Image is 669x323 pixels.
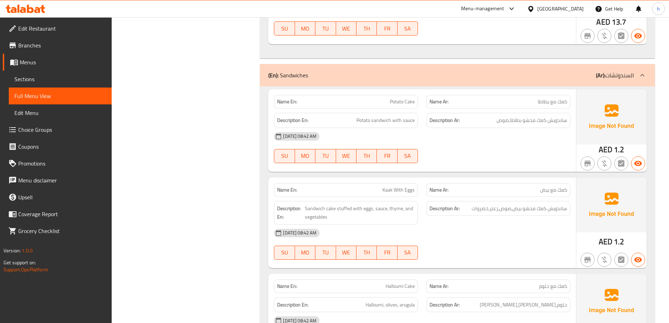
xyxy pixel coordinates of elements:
[277,283,297,290] strong: Name En:
[386,283,415,290] span: Halloumi Cake
[356,246,377,260] button: TH
[277,247,292,258] span: SU
[576,177,647,232] img: Ae5nvW7+0k+MAAAAAElFTkSuQmCC
[22,246,33,255] span: 1.0.0
[461,5,504,13] div: Menu-management
[14,109,106,117] span: Edit Menu
[612,15,627,29] span: 13.7
[298,24,313,34] span: MO
[497,116,567,125] span: ساندويش كعك محشو بطاطا,صوص
[382,186,415,194] span: Kaak With Eggs
[260,64,655,86] div: (En): Sandwiches(Ar):السندوتشات
[400,24,415,34] span: SA
[9,88,112,104] a: Full Menu View
[277,98,297,105] strong: Name En:
[277,116,308,125] strong: Description En:
[614,143,624,156] span: 1.2
[599,143,612,156] span: AED
[380,151,394,161] span: FR
[631,29,645,43] button: Available
[336,149,356,163] button: WE
[380,247,394,258] span: FR
[336,21,356,35] button: WE
[614,29,628,43] button: Not has choices
[14,75,106,83] span: Sections
[377,246,397,260] button: FR
[537,5,584,13] div: [GEOGRAPHIC_DATA]
[3,37,112,54] a: Branches
[277,24,292,34] span: SU
[366,301,415,309] span: Halloumi, olives, arugula
[390,98,415,105] span: Potato Cake
[3,20,112,37] a: Edit Restaurant
[268,70,278,80] b: (En):
[277,301,308,309] strong: Description En:
[3,121,112,138] a: Choice Groups
[3,54,112,71] a: Menus
[268,71,308,79] p: Sandwiches
[597,29,611,43] button: Purchased item
[339,151,354,161] span: WE
[359,247,374,258] span: TH
[400,151,415,161] span: SA
[274,149,295,163] button: SU
[274,21,295,35] button: SU
[429,283,448,290] strong: Name Ar:
[429,204,460,213] strong: Description Ar:
[339,24,354,34] span: WE
[277,151,292,161] span: SU
[318,151,333,161] span: TU
[295,21,315,35] button: MO
[280,133,319,140] span: [DATE] 08:42 AM
[274,246,295,260] button: SU
[398,149,418,163] button: SA
[429,301,460,309] strong: Description Ar:
[18,24,106,33] span: Edit Restaurant
[429,116,460,125] strong: Description Ar:
[576,89,647,144] img: Ae5nvW7+0k+MAAAAAElFTkSuQmCC
[18,159,106,168] span: Promotions
[581,253,595,267] button: Not branch specific item
[380,24,394,34] span: FR
[3,222,112,239] a: Grocery Checklist
[18,142,106,151] span: Coupons
[3,172,112,189] a: Menu disclaimer
[540,186,567,194] span: كعك مع بيض
[4,265,48,274] a: Support.OpsPlatform
[18,193,106,201] span: Upsell
[20,58,106,66] span: Menus
[9,104,112,121] a: Edit Menu
[657,5,660,13] span: h
[336,246,356,260] button: WE
[581,29,595,43] button: Not branch specific item
[3,206,112,222] a: Coverage Report
[377,149,397,163] button: FR
[295,246,315,260] button: MO
[305,204,415,221] span: Sandwich cake stuffed with eggs, sauce, thyme, and vegetables
[538,98,567,105] span: كعك مع بطاطا
[3,189,112,206] a: Upsell
[298,247,313,258] span: MO
[3,138,112,155] a: Coupons
[318,24,333,34] span: TU
[597,156,611,170] button: Purchased item
[356,149,377,163] button: TH
[18,210,106,218] span: Coverage Report
[429,186,448,194] strong: Name Ar:
[429,98,448,105] strong: Name Ar:
[14,92,106,100] span: Full Menu View
[18,227,106,235] span: Grocery Checklist
[4,258,36,267] span: Get support on:
[315,21,336,35] button: TU
[315,149,336,163] button: TU
[597,253,611,267] button: Purchased item
[4,246,21,255] span: Version:
[480,301,567,309] span: حلوم,زيتون,جرجير
[614,253,628,267] button: Not has choices
[377,21,397,35] button: FR
[280,230,319,236] span: [DATE] 08:42 AM
[472,204,567,213] span: ساندويش كعك محشو بيض,صوص,زعتر,خضروات
[18,176,106,185] span: Menu disclaimer
[359,151,374,161] span: TH
[339,247,354,258] span: WE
